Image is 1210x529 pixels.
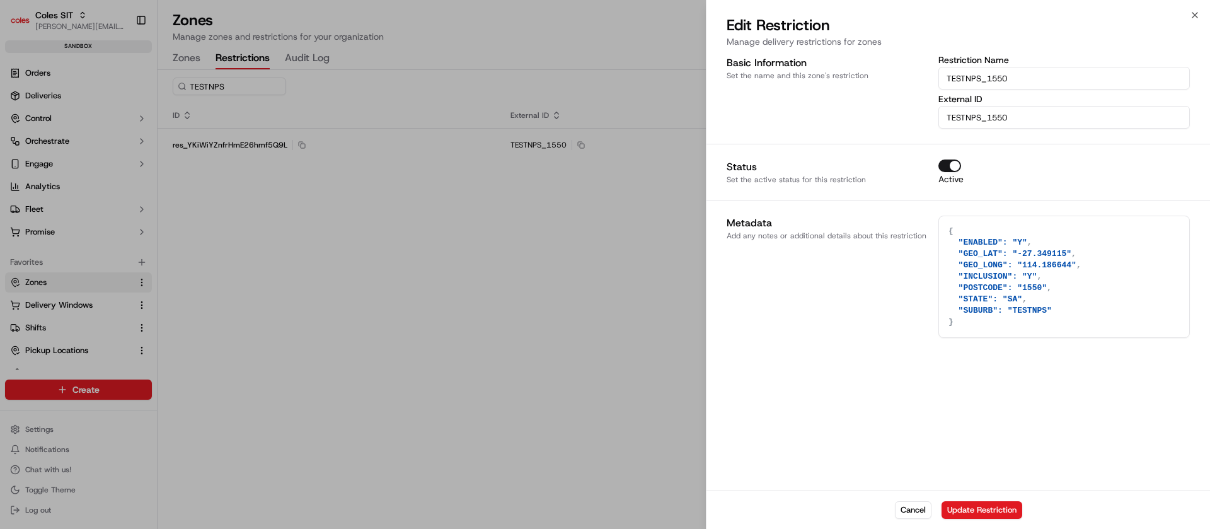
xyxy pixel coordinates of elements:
[895,501,931,519] button: Cancel
[727,35,1190,48] p: Manage delivery restrictions for zones
[727,71,928,81] p: Set the name and this zone's restriction
[727,216,928,231] h3: Metadata
[89,213,153,223] a: Powered byPylon
[939,216,1189,337] textarea: { "ENABLED": "Y", "GEO_LAT": "-27.349115", "GEO_LONG": "114.186644", "INCLUSION": "Y", "POSTCODE"...
[938,55,1190,64] label: Restriction Name
[727,175,928,185] p: Set the active status for this restriction
[942,501,1022,519] button: Update Restriction
[33,81,227,95] input: Got a question? Start typing here...
[13,120,35,143] img: 1736555255976-a54dd68f-1ca7-489b-9aae-adbdc363a1c4
[214,124,229,139] button: Start new chat
[938,106,1190,129] input: Enter external ID
[727,55,928,71] h3: Basic Information
[8,178,101,201] a: 📗Knowledge Base
[43,133,159,143] div: We're available if you need us!
[727,231,928,241] p: Add any notes or additional details about this restriction
[125,214,153,223] span: Pylon
[13,13,38,38] img: Nash
[101,178,207,201] a: 💻API Documentation
[25,183,96,195] span: Knowledge Base
[727,160,928,175] h3: Status
[13,184,23,194] div: 📗
[938,67,1190,90] input: Enter restriction name
[43,120,207,133] div: Start new chat
[938,175,964,183] label: Active
[938,95,1190,103] label: External ID
[727,15,1190,35] h2: Edit Restriction
[13,50,229,71] p: Welcome 👋
[107,184,117,194] div: 💻
[119,183,202,195] span: API Documentation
